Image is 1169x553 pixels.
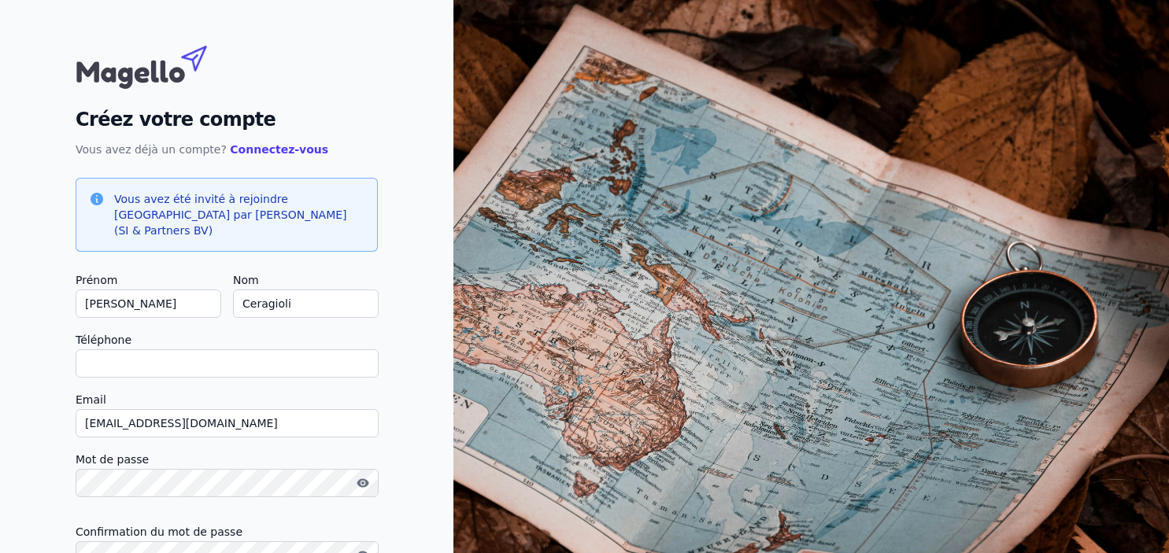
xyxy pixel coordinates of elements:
label: Téléphone [76,330,378,349]
label: Nom [233,271,378,289]
img: Magello [76,38,241,93]
label: Confirmation du mot de passe [76,522,378,541]
label: Mot de passe [76,450,378,469]
h3: Vous avez été invité à rejoindre [GEOGRAPHIC_DATA] par [PERSON_NAME] (SI & Partners BV) [114,191,364,238]
label: Email [76,390,378,409]
label: Prénom [76,271,220,289]
a: Connectez-vous [230,143,328,156]
h2: Créez votre compte [76,105,378,134]
p: Vous avez déjà un compte? [76,140,378,159]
